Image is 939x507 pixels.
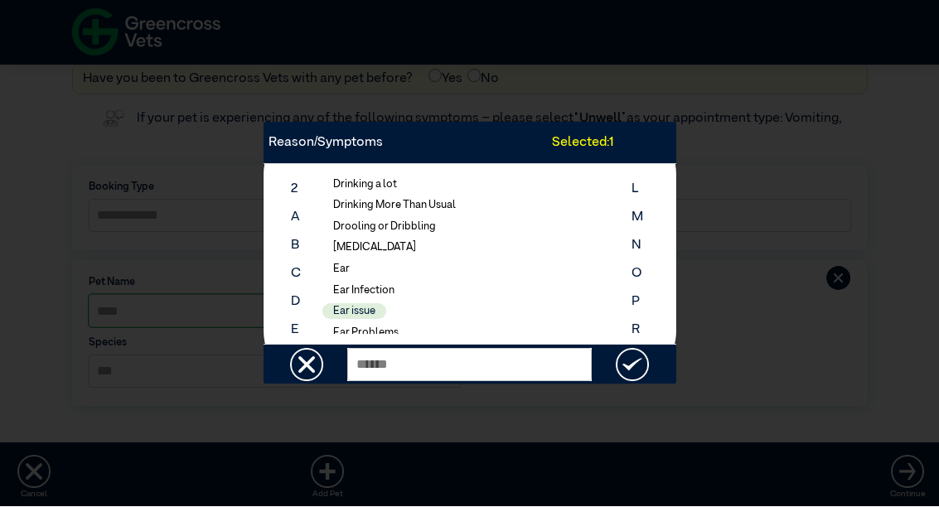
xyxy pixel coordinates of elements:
[632,176,644,204] li: L
[291,232,301,260] li: B
[264,133,553,153] div: Reason/Symptoms
[552,133,675,153] div: Selected: 1
[632,232,644,260] li: N
[322,262,361,278] li: Ear
[322,177,408,193] li: Drinking a lot
[322,240,427,256] li: [MEDICAL_DATA]
[291,176,301,204] li: 2
[322,220,447,235] li: Drooling or Dribbling
[632,260,644,288] li: O
[291,204,301,232] li: A
[632,288,644,316] li: P
[616,349,649,382] img: ...
[632,316,644,345] li: R
[322,326,409,341] li: Ear Problems
[632,204,644,232] li: M
[322,304,386,320] li: Ear issue
[291,316,301,345] li: E
[290,349,323,382] img: ...
[322,198,467,214] li: Drinking More Than Usual
[291,260,301,288] li: C
[322,283,405,299] li: Ear Infection
[291,288,301,316] li: D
